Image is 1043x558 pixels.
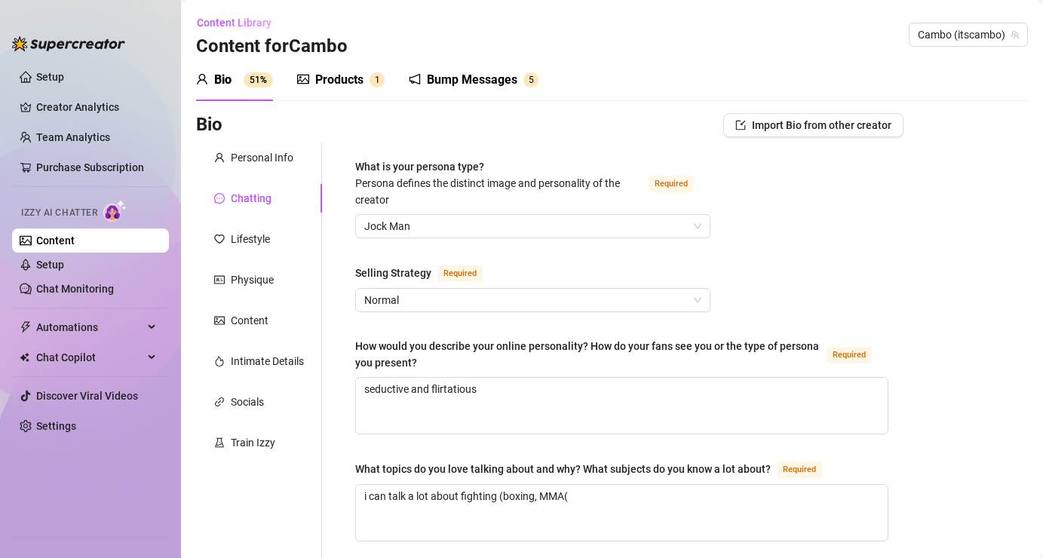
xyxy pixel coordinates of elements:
sup: 1 [370,72,385,87]
span: user [196,73,208,85]
textarea: What topics do you love talking about and why? What subjects do you know a lot about? [356,485,888,541]
sup: 5 [523,72,538,87]
span: import [735,120,746,130]
span: Import Bio from other creator [752,119,891,131]
span: experiment [214,437,225,448]
span: Required [777,461,822,478]
div: Train Izzy [231,434,275,451]
div: Personal Info [231,149,293,166]
div: Bump Messages [427,71,517,89]
img: Chat Copilot [20,352,29,363]
img: AI Chatter [103,200,127,222]
img: logo-BBDzfeDw.svg [12,36,125,51]
span: What is your persona type? [355,161,620,206]
button: Content Library [196,11,284,35]
span: Automations [36,315,143,339]
span: thunderbolt [20,321,32,333]
div: What topics do you love talking about and why? What subjects do you know a lot about? [355,461,771,477]
iframe: Intercom live chat [992,507,1028,543]
sup: 51% [244,72,273,87]
label: Selling Strategy [355,264,499,282]
div: Products [315,71,364,89]
div: Intimate Details [231,353,304,369]
span: Izzy AI Chatter [21,206,97,220]
div: Content [231,312,268,329]
span: heart [214,234,225,244]
span: notification [409,73,421,85]
a: Content [36,235,75,247]
a: Team Analytics [36,131,110,143]
div: Socials [231,394,264,410]
a: Discover Viral Videos [36,390,138,402]
span: team [1011,30,1020,39]
span: Jock Man [364,215,701,238]
div: Chatting [231,190,271,207]
span: Content Library [197,17,271,29]
span: 1 [375,75,380,85]
span: 5 [529,75,534,85]
span: idcard [214,274,225,285]
div: Lifestyle [231,231,270,247]
label: How would you describe your online personality? How do your fans see you or the type of persona y... [355,338,888,371]
div: How would you describe your online personality? How do your fans see you or the type of persona y... [355,338,821,371]
span: Required [649,176,694,192]
span: Required [827,347,872,363]
span: Cambo (itscambo) [918,23,1019,46]
span: message [214,193,225,204]
span: Normal [364,289,701,311]
span: picture [214,315,225,326]
span: link [214,397,225,407]
h3: Bio [196,113,222,137]
span: Required [437,265,483,282]
span: Chat Copilot [36,345,143,369]
a: Settings [36,420,76,432]
a: Chat Monitoring [36,283,114,295]
span: Persona defines the distinct image and personality of the creator [355,177,620,206]
span: user [214,152,225,163]
a: Purchase Subscription [36,155,157,179]
label: What topics do you love talking about and why? What subjects do you know a lot about? [355,460,839,478]
span: fire [214,356,225,366]
textarea: How would you describe your online personality? How do your fans see you or the type of persona y... [356,378,888,434]
span: picture [297,73,309,85]
a: Setup [36,259,64,271]
h3: Content for Cambo [196,35,348,59]
div: Bio [214,71,232,89]
a: Setup [36,71,64,83]
div: Selling Strategy [355,265,431,281]
button: Import Bio from other creator [723,113,903,137]
a: Creator Analytics [36,95,157,119]
div: Physique [231,271,274,288]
